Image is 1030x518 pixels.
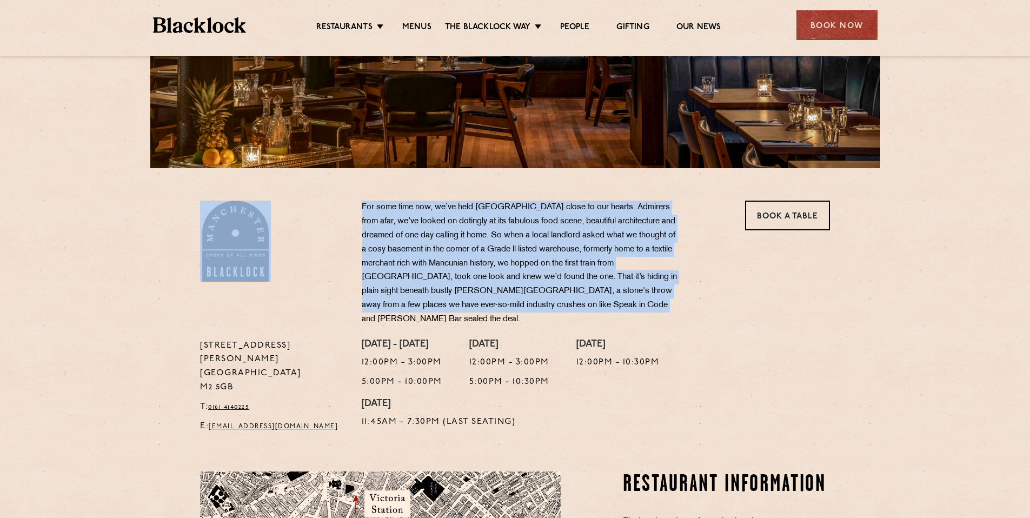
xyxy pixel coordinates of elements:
[362,415,516,429] p: 11:45am - 7:30pm (Last Seating)
[676,22,721,34] a: Our News
[560,22,589,34] a: People
[469,375,549,389] p: 5:00pm - 10:30pm
[200,400,345,414] p: T:
[745,201,830,230] a: Book a Table
[402,22,431,34] a: Menus
[445,22,530,34] a: The Blacklock Way
[469,339,549,351] h4: [DATE]
[209,423,338,430] a: [EMAIL_ADDRESS][DOMAIN_NAME]
[362,375,442,389] p: 5:00pm - 10:00pm
[362,201,681,327] p: For some time now, we’ve held [GEOGRAPHIC_DATA] close to our hearts. Admirers from afar, we’ve lo...
[316,22,373,34] a: Restaurants
[153,17,247,33] img: BL_Textured_Logo-footer-cropped.svg
[362,356,442,370] p: 12:00pm - 3:00pm
[576,339,660,351] h4: [DATE]
[200,420,345,434] p: E:
[623,471,830,499] h2: Restaurant Information
[362,339,442,351] h4: [DATE] - [DATE]
[469,356,549,370] p: 12:00pm - 3:00pm
[362,399,516,410] h4: [DATE]
[200,339,345,395] p: [STREET_ADDRESS][PERSON_NAME] [GEOGRAPHIC_DATA] M2 5GB
[616,22,649,34] a: Gifting
[576,356,660,370] p: 12:00pm - 10:30pm
[200,201,271,282] img: BL_Manchester_Logo-bleed.png
[208,404,249,410] a: 0161 4140225
[796,10,878,40] div: Book Now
